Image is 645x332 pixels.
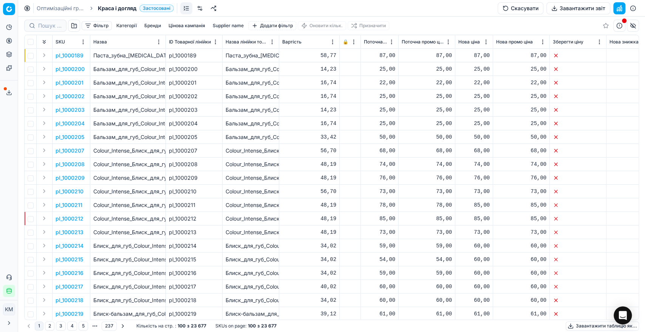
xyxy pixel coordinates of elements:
p: Colour_Intense_Блиск_для_губ__Jelly_Gloss__глянець_відтінок_04_(шимер_рум'янець)_6_мл [93,174,162,182]
div: pl_1000209 [169,174,219,182]
div: Colour_Intense_Блиск_для_губ__Jelly_Gloss_глянець_відтінок_06_(шимер_рожевий)_6_мл [226,161,276,168]
button: Завантажити звіт [546,2,610,14]
button: pl_1000217 [56,283,83,290]
div: Блиск_для_губ_Colour_Intense_Pop_Neon_[MEDICAL_DATA]_10_мл_(01_яблуко) [226,296,276,304]
button: Expand [40,255,49,264]
div: 74,00 [458,161,490,168]
input: Пошук по SKU або назві [38,22,62,29]
div: 78,00 [364,201,395,209]
button: pl_1000212 [56,215,84,222]
div: pl_1000217 [169,283,219,290]
div: 16,74 [282,120,336,127]
p: pl_1000205 [56,133,84,141]
div: 48,19 [282,229,336,236]
div: Colour_Intense_Блиск_для_губ__Jelly_Gloss__глянець_відтінок_04_(шимер_рум'янець)_6_мл [226,174,276,182]
div: 60,00 [458,283,490,290]
button: pl_1000207 [56,147,84,154]
div: pl_1000211 [169,201,219,209]
div: 60,00 [402,283,452,290]
div: 60,00 [458,269,490,277]
div: 85,00 [458,201,490,209]
button: 1 [35,321,43,330]
button: КM [3,303,15,315]
div: 73,00 [402,229,452,236]
div: 61,00 [402,310,452,318]
p: pl_1000215 [56,256,83,263]
div: 73,00 [364,188,395,195]
span: SKU [56,39,65,45]
button: Expand [40,173,49,182]
div: 60,00 [496,242,546,250]
div: 50,00 [458,133,490,141]
p: Бальзам_для_губ_Colour_Intense_Balamce_5_г_(05_манго) [93,65,162,73]
div: Блиск-бальзам_для_губ_Colour_Intense_[MEDICAL_DATA]_Juicy_Pop_10_мл_(fresh_mango_13) [226,310,276,318]
div: Open Intercom Messenger [614,306,632,324]
button: Призначити [348,21,389,30]
div: 58,77 [282,52,336,59]
span: Назва лінійки товарів [226,39,268,45]
button: Expand [40,64,49,73]
div: 54,00 [364,256,395,263]
p: Паста_зубна_[MEDICAL_DATA]_Triple_protection_Fresh&Minty_100_мл [93,52,162,59]
button: Expand [40,268,49,277]
div: pl_1000205 [169,133,219,141]
span: КM [3,304,15,315]
button: pl_1000218 [56,296,84,304]
button: pl_1000203 [56,106,85,114]
p: pl_1000210 [56,188,84,195]
div: 60,00 [496,283,546,290]
div: 87,00 [458,52,490,59]
div: Colour_Intense_Блиск_для_губ__Jelly_Gloss_глянець_відтінок_13_(перець)_6_мл_ [226,215,276,222]
button: Expand [40,214,49,223]
button: Expand [40,119,49,128]
p: Блиск_для_губ_Colour_Intense_Pop_Neon_[MEDICAL_DATA]_10_мл_(05_ягода) [93,242,162,250]
a: Оптимізаційні групи [37,5,85,12]
span: SKUs on page : [215,323,246,329]
p: Colour_Intense_Блиск_для_губ__Jelly_Gloss_глянець_відтінок_08_(шимер_морозний)_6_мл [93,147,162,154]
div: 59,00 [402,269,452,277]
button: pl_1000208 [56,161,85,168]
span: Поточна ціна [364,39,388,45]
button: pl_1000213 [56,229,84,236]
div: pl_1000204 [169,120,219,127]
button: Go to previous page [24,321,33,330]
button: Expand [40,146,49,155]
div: 61,00 [364,310,395,318]
strong: з [257,323,260,329]
div: 50,00 [402,133,452,141]
div: Бальзам_для_губ_Colour_Intense_Balamce_5_г_(02_ківі) [226,106,276,114]
div: 59,00 [402,242,452,250]
div: 73,00 [402,188,452,195]
div: 25,00 [496,120,546,127]
div: 60,00 [458,256,490,263]
div: 14,23 [282,106,336,114]
div: pl_1000218 [169,296,219,304]
div: 74,00 [496,161,546,168]
div: 60,00 [458,296,490,304]
div: 74,00 [402,161,452,168]
div: Бальзам_для_губ_Colour_Intense_Balamce_5_г_(03_цитрус) [226,93,276,100]
strong: 100 [248,323,256,329]
div: 73,00 [458,229,490,236]
div: 68,00 [402,147,452,154]
p: Colour_Intense_Блиск_для_губ__Jelly_Gloss_глянець_відтінок_13_(перець)_6_мл_ [93,215,162,222]
div: 78,00 [402,201,452,209]
div: 22,00 [402,79,452,86]
div: pl_1000200 [169,65,219,73]
div: 34,02 [282,256,336,263]
div: 50,00 [364,133,395,141]
div: 33,42 [282,133,336,141]
button: Цінова кампанія [166,21,208,30]
button: Expand [40,295,49,304]
button: Go to next page [118,321,127,330]
div: 76,00 [496,174,546,182]
p: pl_1000204 [56,120,85,127]
p: pl_1000216 [56,269,84,277]
div: 74,00 [364,161,395,168]
div: 16,74 [282,79,336,86]
div: 25,00 [364,93,395,100]
button: pl_1000219 [56,310,84,318]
